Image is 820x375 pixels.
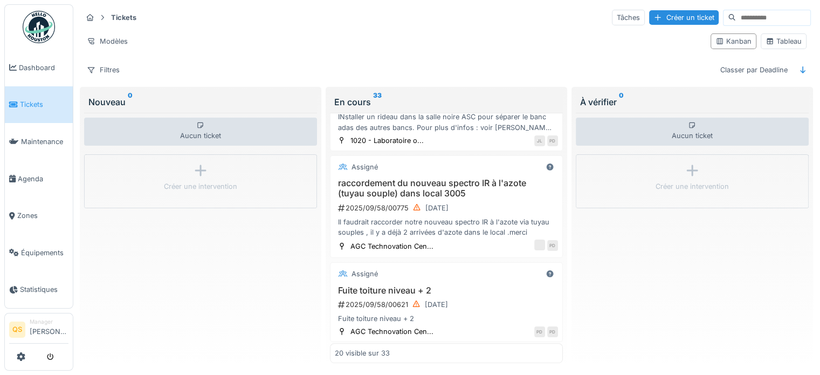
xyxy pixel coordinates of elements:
[715,62,793,78] div: Classer par Deadline
[5,271,73,309] a: Statistiques
[128,96,133,108] sup: 0
[350,135,424,146] div: 1020 - Laboratoire o...
[5,86,73,124] a: Tickets
[766,36,802,46] div: Tableau
[425,299,448,310] div: [DATE]
[580,96,804,108] div: À vérifier
[164,181,237,192] div: Créer une intervention
[337,298,558,311] div: 2025/09/58/00621
[9,318,68,344] a: QS Manager[PERSON_NAME]
[715,36,752,46] div: Kanban
[84,118,317,146] div: Aucun ticket
[534,135,545,146] div: JL
[334,96,559,108] div: En cours
[350,326,433,337] div: AGC Technovation Cen...
[88,96,313,108] div: Nouveau
[5,160,73,197] a: Agenda
[30,318,68,341] li: [PERSON_NAME]
[576,118,809,146] div: Aucun ticket
[17,210,68,221] span: Zones
[335,178,558,199] h3: raccordement du nouveau spectro IR à l'azote (tuyau souple) dans local 3005
[9,322,25,338] li: QS
[30,318,68,326] div: Manager
[656,181,729,192] div: Créer une intervention
[335,348,390,358] div: 20 visible sur 33
[352,162,378,172] div: Assigné
[352,269,378,279] div: Assigné
[23,11,55,43] img: Badge_color-CXgf-gQk.svg
[107,12,141,23] strong: Tickets
[335,112,558,132] div: INstaller un rideau dans la salle noire ASC pour séparer le banc adas des autres bancs. Pour plus...
[425,203,449,213] div: [DATE]
[619,96,624,108] sup: 0
[19,63,68,73] span: Dashboard
[335,313,558,324] div: Fuite toiture niveau + 2
[649,10,719,25] div: Créer un ticket
[547,326,558,337] div: PD
[373,96,382,108] sup: 33
[5,49,73,86] a: Dashboard
[21,137,68,147] span: Maintenance
[335,285,558,296] h3: Fuite toiture niveau + 2
[547,135,558,146] div: PD
[18,174,68,184] span: Agenda
[612,10,645,25] div: Tâches
[21,248,68,258] span: Équipements
[547,240,558,251] div: PD
[5,234,73,271] a: Équipements
[20,99,68,110] span: Tickets
[534,326,545,337] div: PD
[335,217,558,237] div: Il faudrait raccorder notre nouveau spectro IR à l'azote via tuyau souples , il y a déjà 2 arrivé...
[5,197,73,234] a: Zones
[82,62,125,78] div: Filtres
[5,123,73,160] a: Maintenance
[82,33,133,49] div: Modèles
[350,241,433,251] div: AGC Technovation Cen...
[20,284,68,295] span: Statistiques
[337,201,558,215] div: 2025/09/58/00775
